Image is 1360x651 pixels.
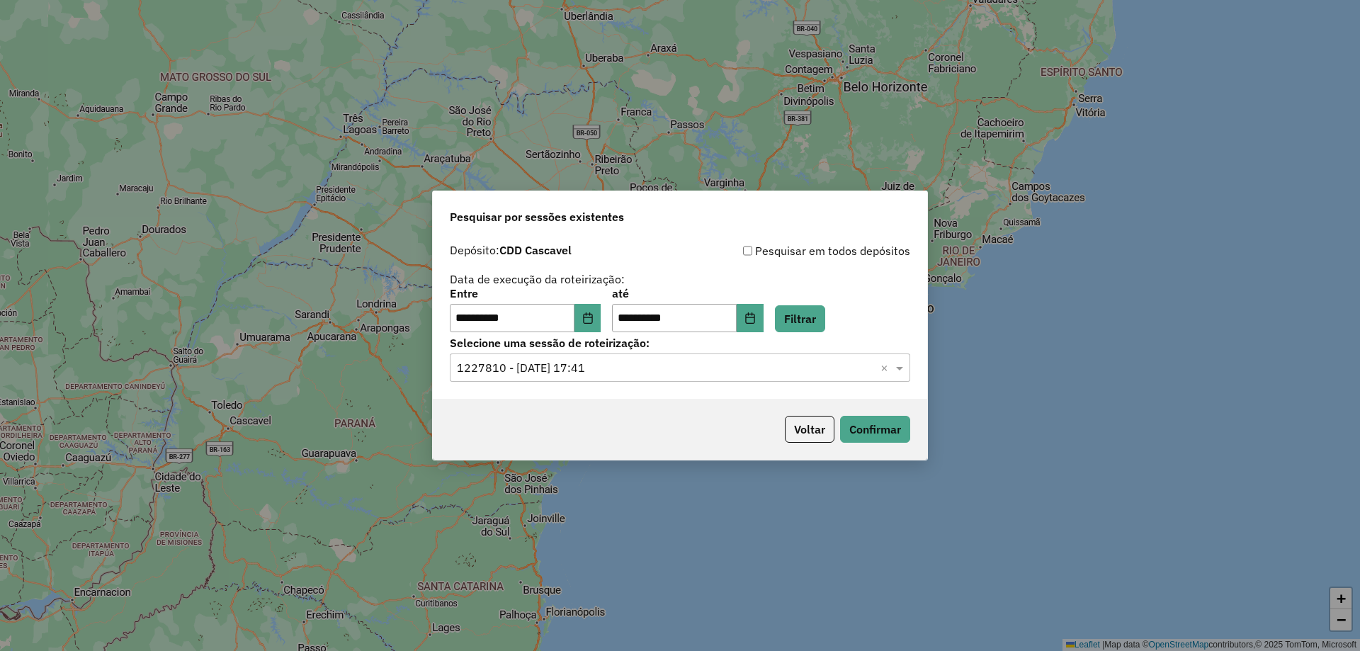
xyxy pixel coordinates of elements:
label: Entre [450,285,601,302]
span: Clear all [880,359,892,376]
div: Pesquisar em todos depósitos [680,242,910,259]
strong: CDD Cascavel [499,243,572,257]
button: Confirmar [840,416,910,443]
button: Filtrar [775,305,825,332]
span: Pesquisar por sessões existentes [450,208,624,225]
label: Selecione uma sessão de roteirização: [450,334,910,351]
button: Choose Date [574,304,601,332]
label: até [612,285,763,302]
button: Voltar [785,416,834,443]
button: Choose Date [737,304,764,332]
label: Depósito: [450,242,572,259]
label: Data de execução da roteirização: [450,271,625,288]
